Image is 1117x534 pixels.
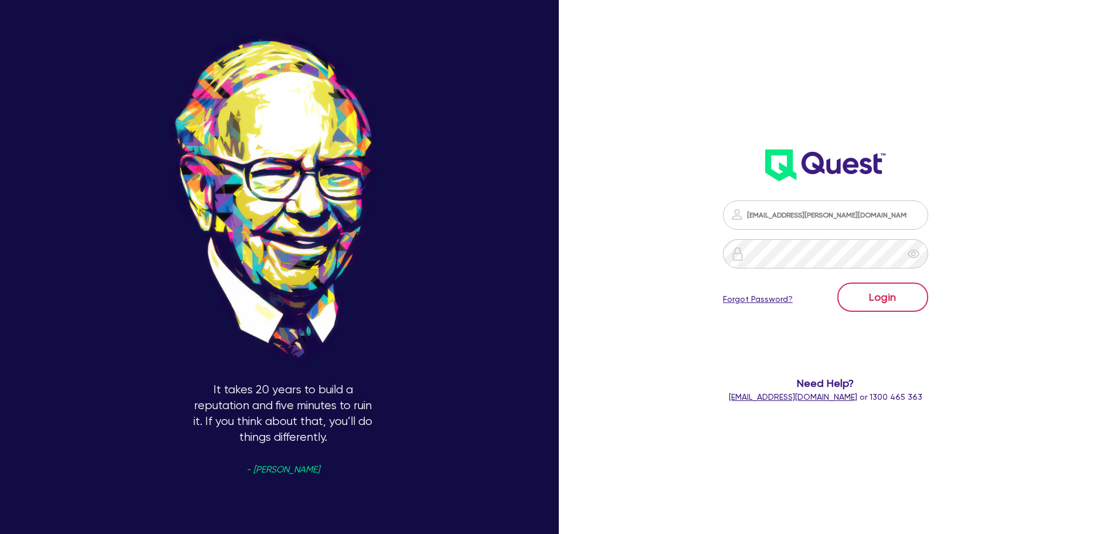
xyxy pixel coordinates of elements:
[729,392,922,402] span: or 1300 465 363
[723,200,928,230] input: Email address
[246,465,320,474] span: - [PERSON_NAME]
[676,375,976,391] span: Need Help?
[731,247,745,261] img: icon-password
[765,149,885,181] img: wH2k97JdezQIQAAAABJRU5ErkJggg==
[908,248,919,260] span: eye
[723,293,793,305] a: Forgot Password?
[730,208,744,222] img: icon-password
[729,392,857,402] a: [EMAIL_ADDRESS][DOMAIN_NAME]
[837,283,928,312] button: Login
